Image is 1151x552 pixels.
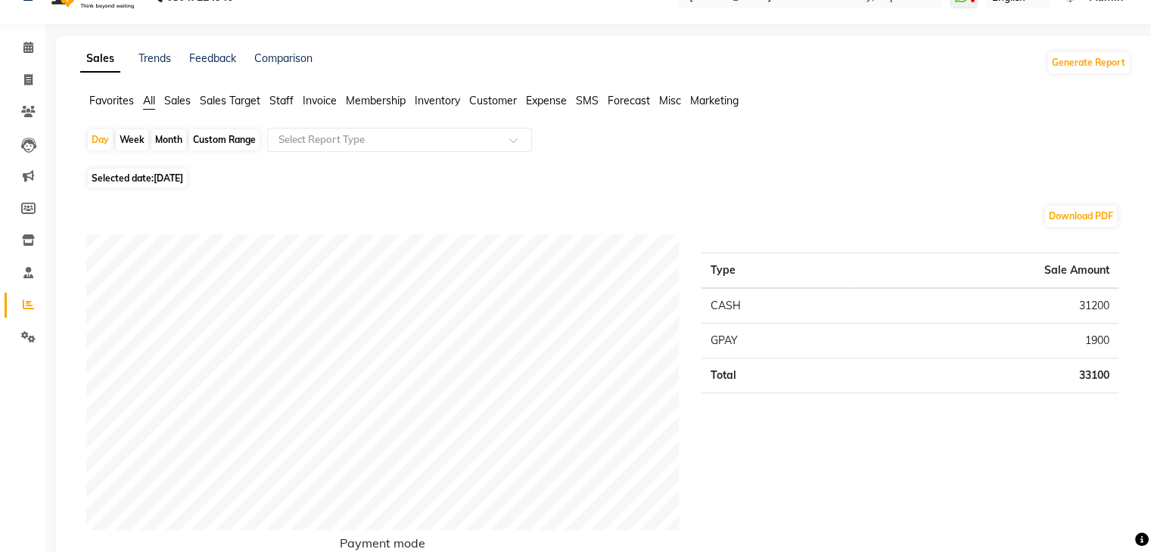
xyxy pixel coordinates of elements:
[701,253,855,289] th: Type
[89,94,134,107] span: Favorites
[189,51,236,65] a: Feedback
[269,94,294,107] span: Staff
[88,129,113,150] div: Day
[608,94,650,107] span: Forecast
[469,94,517,107] span: Customer
[143,94,155,107] span: All
[701,358,855,393] td: Total
[526,94,567,107] span: Expense
[303,94,337,107] span: Invoice
[415,94,460,107] span: Inventory
[690,94,739,107] span: Marketing
[659,94,681,107] span: Misc
[855,288,1118,324] td: 31200
[116,129,148,150] div: Week
[151,129,186,150] div: Month
[855,253,1118,289] th: Sale Amount
[855,324,1118,358] td: 1900
[164,94,191,107] span: Sales
[154,172,183,184] span: [DATE]
[189,129,260,150] div: Custom Range
[80,45,120,73] a: Sales
[346,94,406,107] span: Membership
[1045,206,1117,227] button: Download PDF
[701,324,855,358] td: GPAY
[254,51,313,65] a: Comparison
[88,169,187,188] span: Selected date:
[701,288,855,324] td: CASH
[138,51,171,65] a: Trends
[855,358,1118,393] td: 33100
[576,94,599,107] span: SMS
[200,94,260,107] span: Sales Target
[1048,52,1129,73] button: Generate Report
